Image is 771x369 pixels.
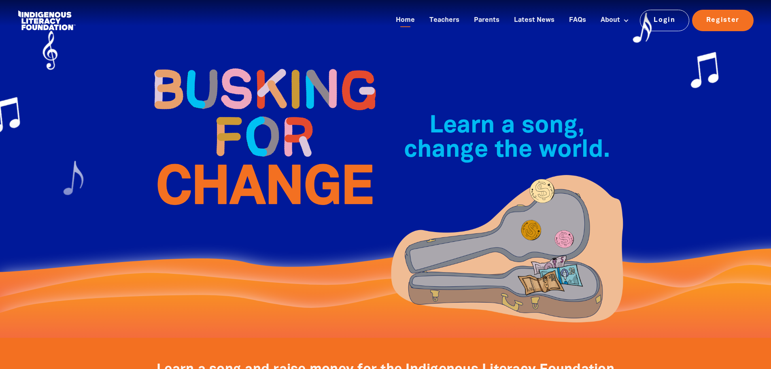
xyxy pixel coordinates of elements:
a: Register [692,10,754,31]
a: Teachers [425,14,464,27]
span: Learn a song, change the world. [404,115,610,162]
a: Parents [469,14,504,27]
a: FAQs [564,14,591,27]
a: Home [391,14,420,27]
a: About [596,14,634,27]
a: Latest News [509,14,559,27]
a: Login [640,10,690,31]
